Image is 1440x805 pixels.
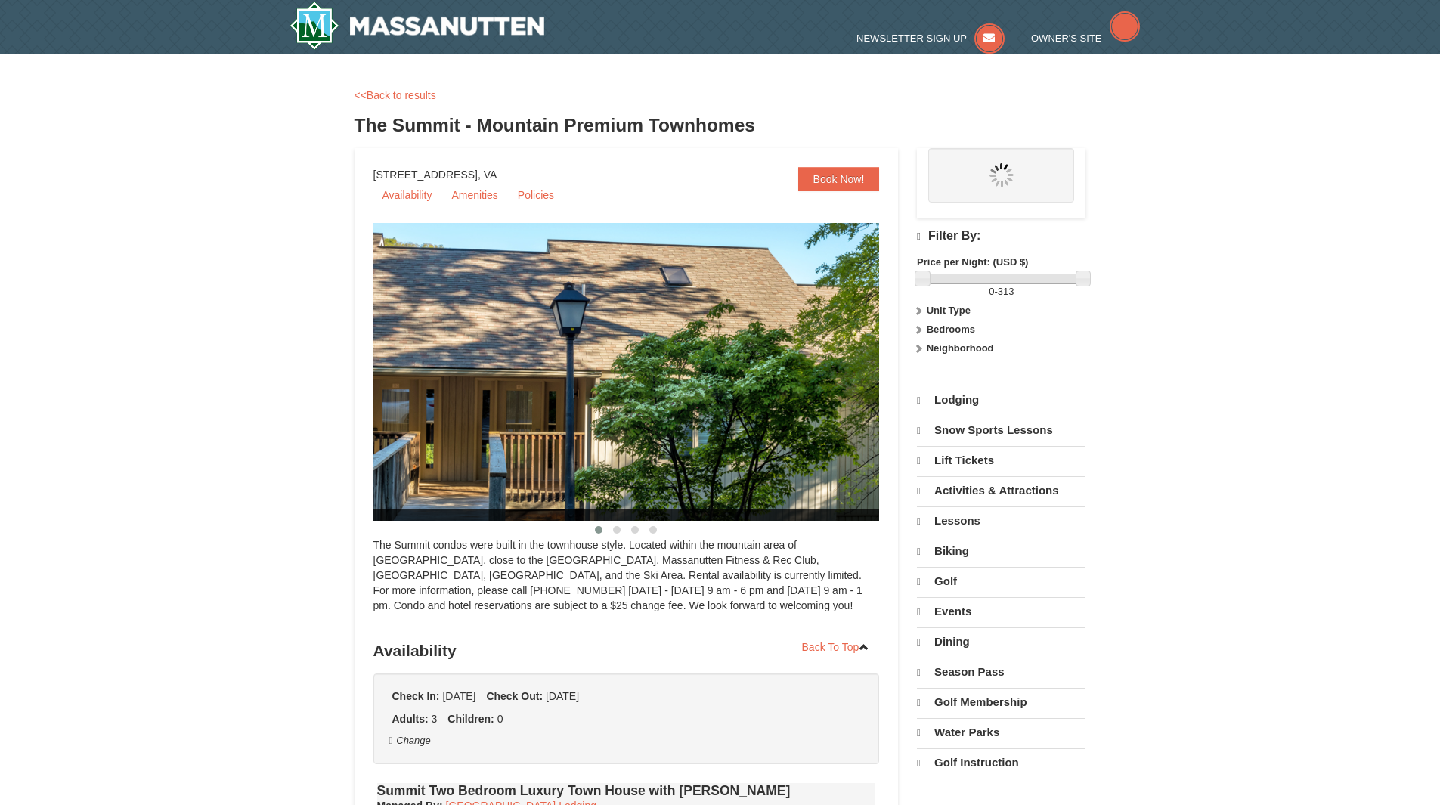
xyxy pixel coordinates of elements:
[917,597,1085,626] a: Events
[373,223,918,521] img: 19219034-1-0eee7e00.jpg
[917,416,1085,444] a: Snow Sports Lessons
[497,713,503,725] span: 0
[486,690,543,702] strong: Check Out:
[917,718,1085,747] a: Water Parks
[509,184,563,206] a: Policies
[377,783,876,798] h4: Summit Two Bedroom Luxury Town House with [PERSON_NAME]
[290,2,545,50] img: Massanutten Resort Logo
[917,284,1085,299] label: -
[917,658,1085,686] a: Season Pass
[998,286,1014,297] span: 313
[355,89,436,101] a: <<Back to results
[442,690,475,702] span: [DATE]
[442,184,506,206] a: Amenities
[290,2,545,50] a: Massanutten Resort
[917,748,1085,777] a: Golf Instruction
[917,567,1085,596] a: Golf
[927,324,975,335] strong: Bedrooms
[856,33,1005,44] a: Newsletter Sign Up
[989,163,1014,187] img: wait.gif
[917,446,1085,475] a: Lift Tickets
[917,256,1028,268] strong: Price per Night: (USD $)
[1031,33,1102,44] span: Owner's Site
[546,690,579,702] span: [DATE]
[917,229,1085,243] h4: Filter By:
[389,732,432,749] button: Change
[355,110,1086,141] h3: The Summit - Mountain Premium Townhomes
[392,713,429,725] strong: Adults:
[792,636,880,658] a: Back To Top
[917,386,1085,414] a: Lodging
[927,342,994,354] strong: Neighborhood
[373,184,441,206] a: Availability
[927,305,971,316] strong: Unit Type
[392,690,440,702] strong: Check In:
[373,636,880,666] h3: Availability
[917,506,1085,535] a: Lessons
[989,286,994,297] span: 0
[798,167,880,191] a: Book Now!
[432,713,438,725] span: 3
[917,627,1085,656] a: Dining
[1031,33,1140,44] a: Owner's Site
[917,476,1085,505] a: Activities & Attractions
[373,537,880,628] div: The Summit condos were built in the townhouse style. Located within the mountain area of [GEOGRAP...
[856,33,967,44] span: Newsletter Sign Up
[447,713,494,725] strong: Children:
[917,688,1085,717] a: Golf Membership
[917,537,1085,565] a: Biking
